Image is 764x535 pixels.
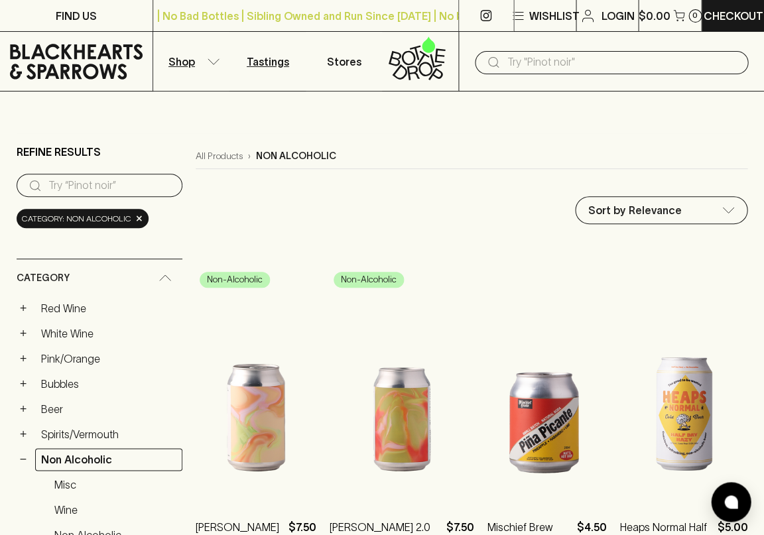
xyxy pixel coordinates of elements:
p: FIND US [56,8,97,24]
p: Refine Results [17,144,101,160]
img: TINA 2.0 Non Alcoholic [330,267,474,499]
a: Wine [48,499,182,521]
a: Misc [48,473,182,496]
img: TINA 1.0 Non Alcoholic [196,267,316,499]
p: › [248,149,251,163]
a: Tastings [229,32,306,91]
button: + [17,352,30,365]
p: Wishlist [529,8,579,24]
img: Heaps Normal Half Day Hazy 355ml [619,267,747,499]
input: Try “Pinot noir” [48,175,172,196]
span: Category: non alcoholic [22,212,131,225]
p: Sort by Relevance [588,202,681,218]
p: Tastings [247,54,289,70]
a: Non Alcoholic [35,448,182,471]
button: + [17,327,30,340]
button: + [17,302,30,315]
a: Spirits/Vermouth [35,423,182,446]
input: Try "Pinot noir" [507,52,737,73]
a: All Products [196,149,243,163]
span: Category [17,270,70,286]
a: White Wine [35,322,182,345]
img: Mischief Brew Pina Picante 250ml [487,267,606,499]
p: Login [601,8,634,24]
button: + [17,428,30,441]
p: Stores [327,54,361,70]
p: non alcoholic [256,149,336,163]
a: Bubbles [35,373,182,395]
button: Shop [153,32,229,91]
a: Beer [35,398,182,420]
a: Pink/Orange [35,347,182,370]
button: + [17,377,30,390]
img: bubble-icon [724,495,737,508]
button: − [17,453,30,466]
a: Stores [306,32,382,91]
span: × [135,211,143,225]
button: + [17,402,30,416]
p: Checkout [703,8,763,24]
p: 0 [692,12,698,19]
a: Red Wine [35,297,182,320]
div: Category [17,259,182,297]
p: Shop [168,54,195,70]
div: Sort by Relevance [576,197,747,223]
p: $0.00 [639,8,670,24]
